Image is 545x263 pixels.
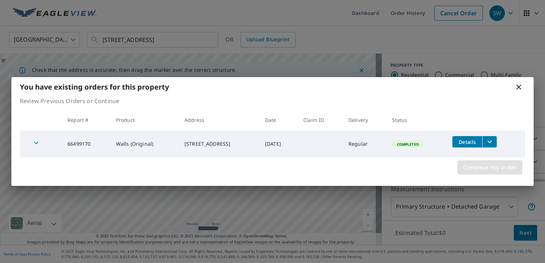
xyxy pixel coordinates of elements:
button: filesDropdownBtn-66499170 [482,136,497,147]
td: Regular [343,130,386,157]
th: Product [110,109,179,130]
th: Status [386,109,447,130]
th: Report # [62,109,110,130]
span: Continue my order [463,162,517,172]
span: Completed [393,142,423,147]
td: [DATE] [259,130,298,157]
b: You have existing orders for this property [20,82,169,92]
span: Details [457,139,478,145]
td: 66499170 [62,130,110,157]
th: Date [259,109,298,130]
button: Continue my order [457,160,522,175]
td: Walls (Original) [110,130,179,157]
button: detailsBtn-66499170 [452,136,482,147]
th: Claim ID [298,109,343,130]
th: Address [179,109,259,130]
p: Review Previous Orders or Continue [20,97,525,105]
div: [STREET_ADDRESS] [185,140,254,147]
th: Delivery [343,109,386,130]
